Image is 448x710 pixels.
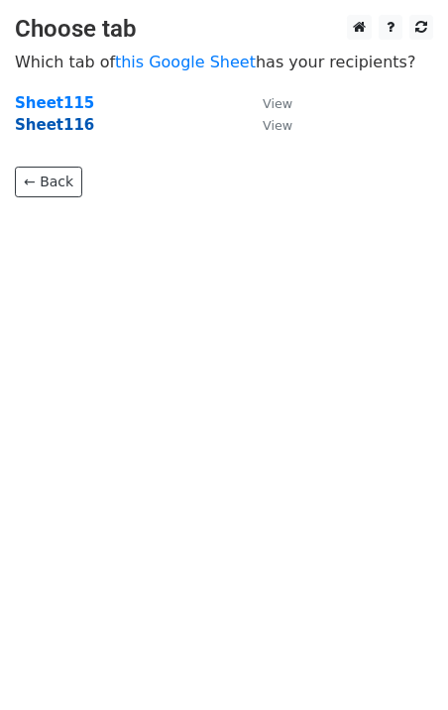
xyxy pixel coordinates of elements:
a: ← Back [15,167,82,197]
small: View [263,96,292,111]
a: Sheet115 [15,94,94,112]
a: View [243,94,292,112]
a: View [243,116,292,134]
p: Which tab of has your recipients? [15,52,433,72]
a: this Google Sheet [115,53,256,71]
small: View [263,118,292,133]
h3: Choose tab [15,15,433,44]
a: Sheet116 [15,116,94,134]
